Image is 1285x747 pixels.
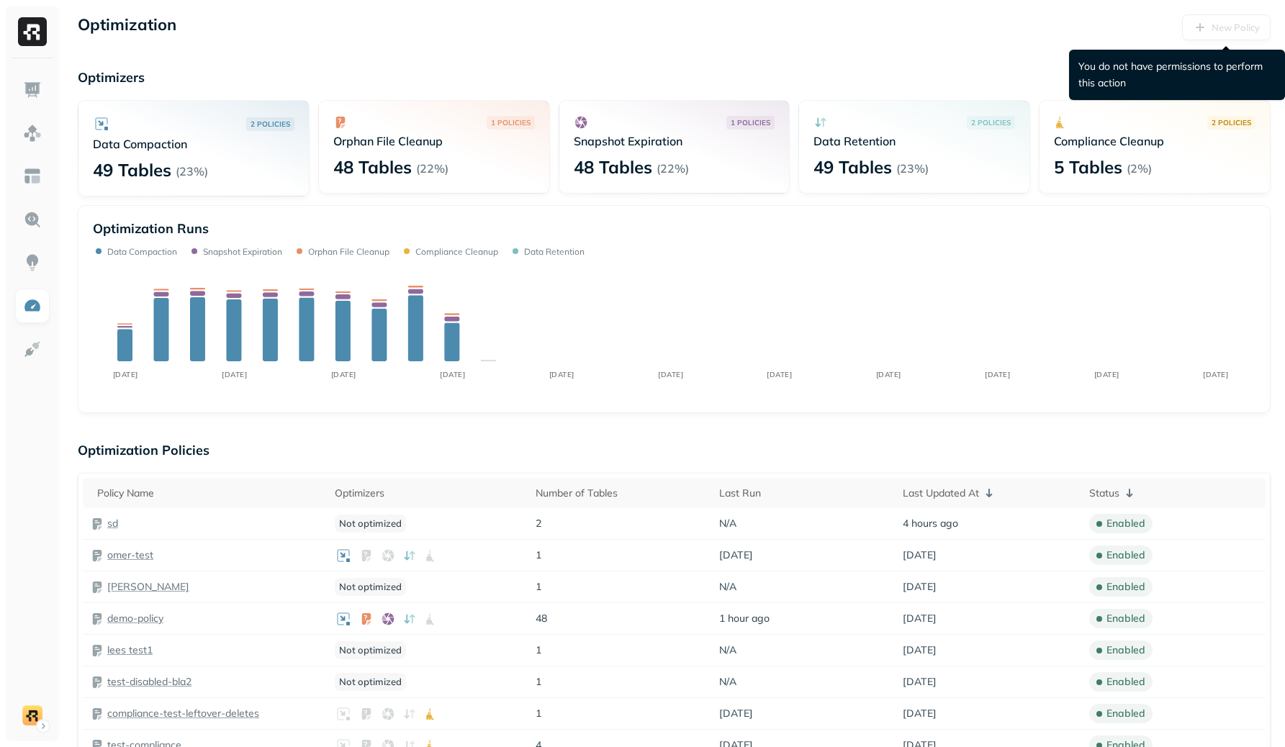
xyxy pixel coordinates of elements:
div: Optimizers [335,486,521,500]
p: 1 [536,707,705,720]
img: Insights [23,253,42,272]
p: Optimization Runs [93,220,209,237]
p: Not optimized [335,515,406,533]
img: Optimization [23,296,42,315]
p: Compliance Cleanup [1054,134,1255,148]
p: You do not have permissions to perform this action [1078,58,1276,91]
a: omer-test [107,548,153,562]
p: enabled [1106,675,1145,689]
p: 1 POLICIES [731,117,770,128]
p: 48 [536,612,705,625]
p: Snapshot Expiration [574,134,775,148]
tspan: [DATE] [658,370,683,379]
p: 1 [536,548,705,562]
p: Data Retention [524,246,585,257]
tspan: [DATE] [549,370,574,379]
p: Compliance Cleanup [415,246,498,257]
p: 5 Tables [1054,155,1122,178]
span: 1 hour ago [719,612,770,625]
p: Optimization [78,14,176,40]
p: Not optimized [335,673,406,691]
img: Dashboard [23,81,42,99]
p: Optimization Policies [78,442,1271,458]
span: [DATE] [903,643,937,657]
span: [DATE] [903,707,937,720]
tspan: [DATE] [1203,370,1228,379]
a: lees test1 [107,643,153,657]
p: 1 [536,643,705,657]
p: ( 22% ) [657,161,689,176]
tspan: [DATE] [985,370,1010,379]
img: Integrations [23,340,42,358]
tspan: [DATE] [331,370,356,379]
p: Data Retention [813,134,1015,148]
p: Data Compaction [107,246,177,257]
p: Orphan File Cleanup [308,246,389,257]
span: [DATE] [719,548,753,562]
p: 49 Tables [813,155,892,178]
img: Query Explorer [23,210,42,229]
p: 48 Tables [574,155,652,178]
tspan: [DATE] [767,370,792,379]
p: ( 23% ) [176,164,208,178]
p: enabled [1106,548,1145,562]
a: demo-policy [107,612,163,625]
p: ( 22% ) [416,161,448,176]
span: [DATE] [903,580,937,594]
a: [PERSON_NAME] [107,580,189,594]
span: N/A [719,675,736,689]
p: 1 POLICIES [491,117,531,128]
span: [DATE] [719,707,753,720]
p: 2 POLICIES [1212,117,1251,128]
p: Not optimized [335,578,406,596]
img: demo [22,705,42,725]
a: test-disabled-bla2 [107,675,191,689]
p: ( 23% ) [896,161,929,176]
tspan: [DATE] [1094,370,1119,379]
img: Ryft [18,17,47,46]
p: Snapshot Expiration [203,246,282,257]
p: enabled [1106,707,1145,720]
tspan: [DATE] [113,370,138,379]
p: enabled [1106,517,1145,530]
img: Asset Explorer [23,167,42,186]
img: Assets [23,124,42,142]
span: [DATE] [903,612,937,625]
p: enabled [1106,612,1145,625]
p: Not optimized [335,641,406,659]
p: enabled [1106,643,1145,657]
a: compliance-test-leftover-deletes [107,707,259,720]
span: [DATE] [903,548,937,562]
p: 49 Tables [93,158,171,181]
span: 4 hours ago [903,517,958,530]
p: 2 POLICIES [971,117,1011,128]
div: Last Updated At [903,484,1075,502]
span: N/A [719,580,736,594]
span: [DATE] [903,675,937,689]
tspan: [DATE] [876,370,901,379]
p: enabled [1106,580,1145,594]
p: 1 [536,580,705,594]
p: 2 [536,517,705,530]
tspan: [DATE] [222,370,247,379]
div: Policy Name [97,486,320,500]
div: Last Run [719,486,888,500]
p: Optimizers [78,69,1271,86]
tspan: [DATE] [440,370,465,379]
p: Data Compaction [93,137,294,151]
p: ( 2% ) [1127,161,1152,176]
p: 48 Tables [333,155,412,178]
a: sd [107,517,118,530]
p: 2 POLICIES [251,119,290,130]
span: N/A [719,643,736,657]
p: Orphan File Cleanup [333,134,535,148]
div: Number of Tables [536,486,705,500]
p: 1 [536,675,705,689]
